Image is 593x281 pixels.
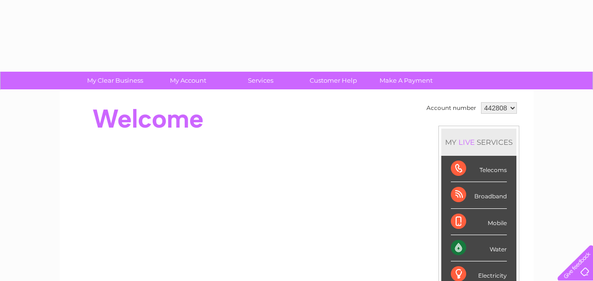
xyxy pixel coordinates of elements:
a: Make A Payment [367,72,446,89]
div: LIVE [457,138,477,147]
td: Account number [424,100,479,116]
a: My Clear Business [76,72,155,89]
div: Broadband [451,182,507,208]
div: MY SERVICES [441,129,516,156]
div: Telecoms [451,156,507,182]
a: Services [221,72,300,89]
a: My Account [148,72,227,89]
div: Mobile [451,209,507,235]
a: Customer Help [294,72,373,89]
div: Water [451,235,507,261]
